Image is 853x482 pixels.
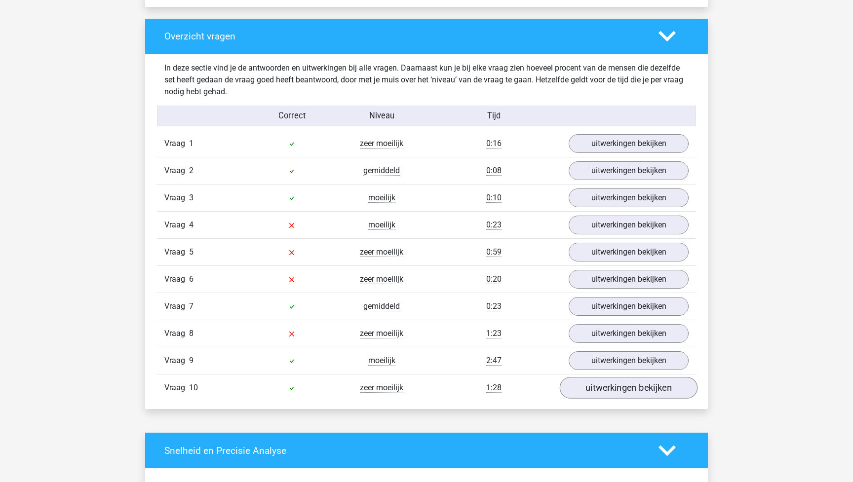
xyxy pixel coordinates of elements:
span: 2:47 [486,356,502,366]
span: 0:23 [486,301,502,311]
a: uitwerkingen bekijken [560,377,698,399]
span: Vraag [164,382,189,394]
a: uitwerkingen bekijken [569,216,689,234]
span: 9 [189,356,194,365]
span: Vraag [164,246,189,258]
span: Vraag [164,273,189,285]
div: Niveau [337,110,426,122]
a: uitwerkingen bekijken [569,351,689,370]
span: Vraag [164,328,189,339]
span: 7 [189,301,194,311]
span: zeer moeilijk [360,329,403,338]
span: moeilijk [368,356,395,366]
a: uitwerkingen bekijken [569,243,689,261]
span: Vraag [164,355,189,367]
a: uitwerkingen bekijken [569,297,689,316]
span: 0:23 [486,220,502,230]
span: 0:10 [486,193,502,203]
span: 0:20 [486,274,502,284]
span: Vraag [164,300,189,312]
a: uitwerkingen bekijken [569,161,689,180]
span: Vraag [164,219,189,231]
span: moeilijk [368,220,395,230]
span: Vraag [164,192,189,204]
a: uitwerkingen bekijken [569,324,689,343]
span: 10 [189,383,198,392]
span: 0:08 [486,166,502,176]
span: 3 [189,193,194,202]
span: 2 [189,166,194,175]
span: 5 [189,247,194,257]
span: zeer moeilijk [360,139,403,148]
span: 0:59 [486,247,502,257]
a: uitwerkingen bekijken [569,270,689,289]
span: 6 [189,274,194,284]
span: 4 [189,220,194,229]
a: uitwerkingen bekijken [569,188,689,207]
div: Correct [247,110,337,122]
span: 8 [189,329,194,338]
span: gemiddeld [363,301,400,311]
div: In deze sectie vind je de antwoorden en uitwerkingen bij alle vragen. Daarnaast kun je bij elke v... [157,62,696,98]
h4: Snelheid en Precisie Analyse [164,445,644,456]
span: zeer moeilijk [360,383,403,393]
span: 0:16 [486,139,502,148]
span: zeer moeilijk [360,274,403,284]
span: gemiddeld [363,166,400,176]
span: Vraag [164,138,189,149]
span: 1 [189,139,194,148]
span: 1:23 [486,329,502,338]
span: zeer moeilijk [360,247,403,257]
span: 1:28 [486,383,502,393]
span: moeilijk [368,193,395,203]
h4: Overzicht vragen [164,31,644,42]
div: Tijd [426,110,561,122]
a: uitwerkingen bekijken [569,134,689,153]
span: Vraag [164,165,189,177]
